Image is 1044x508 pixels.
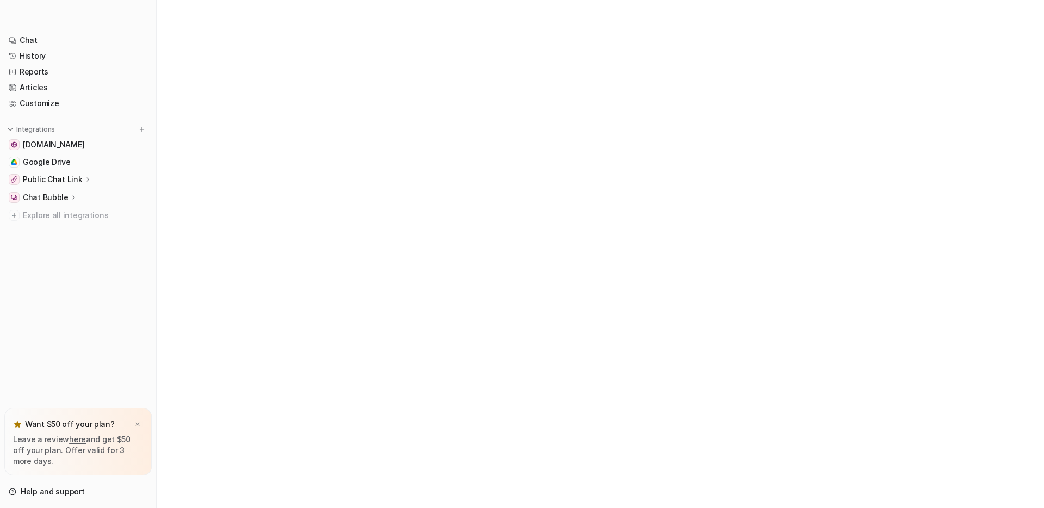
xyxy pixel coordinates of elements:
[4,208,152,223] a: Explore all integrations
[9,210,20,221] img: explore all integrations
[25,419,115,430] p: Want $50 off your plan?
[4,137,152,152] a: accounts.google.com[DOMAIN_NAME]
[11,159,17,165] img: Google Drive
[13,420,22,429] img: star
[138,126,146,133] img: menu_add.svg
[23,157,71,168] span: Google Drive
[69,435,86,444] a: here
[11,194,17,201] img: Chat Bubble
[11,141,17,148] img: accounts.google.com
[4,484,152,499] a: Help and support
[4,33,152,48] a: Chat
[23,139,84,150] span: [DOMAIN_NAME]
[23,174,83,185] p: Public Chat Link
[4,96,152,111] a: Customize
[4,48,152,64] a: History
[4,80,152,95] a: Articles
[7,126,14,133] img: expand menu
[4,64,152,79] a: Reports
[11,176,17,183] img: Public Chat Link
[134,421,141,428] img: x
[13,434,143,467] p: Leave a review and get $50 off your plan. Offer valid for 3 more days.
[4,154,152,170] a: Google DriveGoogle Drive
[16,125,55,134] p: Integrations
[23,192,69,203] p: Chat Bubble
[4,124,58,135] button: Integrations
[23,207,147,224] span: Explore all integrations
